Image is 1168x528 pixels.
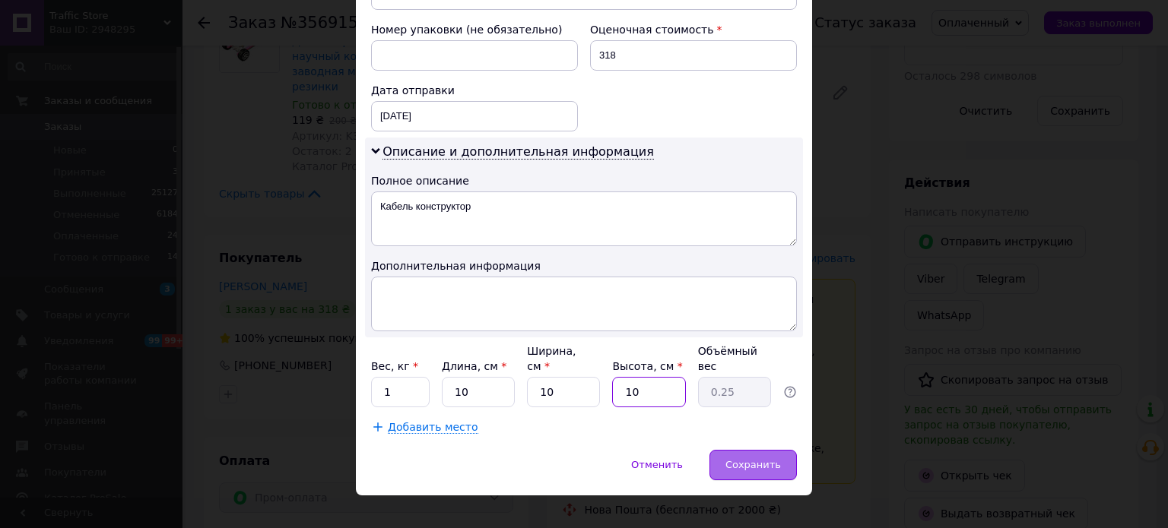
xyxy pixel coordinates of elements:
div: Дополнительная информация [371,258,797,273]
span: Отменить [631,459,683,470]
label: Вес, кг [371,360,418,372]
label: Высота, см [612,360,682,372]
div: Номер упаковки (не обязательно) [371,22,578,37]
span: Описание и дополнительная информация [382,144,654,160]
span: Добавить место [388,421,478,434]
span: Сохранить [725,459,781,470]
div: Дата отправки [371,83,578,98]
textarea: Кабель конструктор [371,191,797,246]
div: Оценочная стоимость [590,22,797,37]
label: Длина, см [442,360,506,372]
div: Объёмный вес [698,343,771,374]
div: Полное описание [371,173,797,188]
label: Ширина, см [527,345,576,372]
